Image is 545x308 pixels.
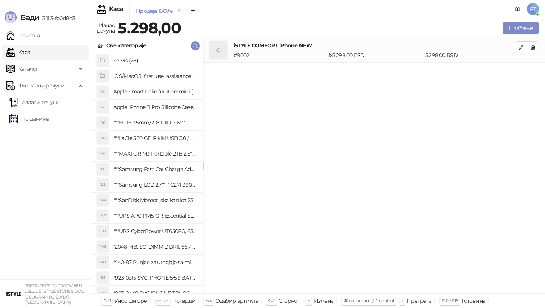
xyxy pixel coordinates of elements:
a: Каса [6,45,30,60]
div: Одабир артикла [215,296,258,306]
h4: Servis (28) [113,54,197,67]
div: "PU [97,256,109,268]
button: remove [174,8,184,14]
span: enter [157,298,168,303]
h4: "923-0315 SVC,IPHONE 5/5S BATTERY REMOVAL TRAY Držač za iPhone sa kojim se otvara display [113,272,197,284]
div: ICI [209,41,227,59]
div: 5.298,00 RSD [424,51,517,59]
div: # 9002 [232,51,327,59]
h4: iSTYLE COMFORT iPhone NEW [234,41,515,50]
div: AI [97,101,109,113]
span: 3.11.3-fd0d8d3 [39,15,75,22]
span: ⌫ [268,298,274,303]
div: "18 [97,117,109,129]
button: Add tab [185,3,200,18]
h4: """UPS CyberPower UT650EG, 650VA/360W , line-int., s_uko, desktop""" [113,225,197,237]
button: Плаћање [503,22,539,34]
span: F10 / F16 [442,298,458,303]
a: Документација [512,3,524,15]
div: "SD [97,287,109,299]
h4: """SanDisk Memorijska kartica 256GB microSDXC sa SD adapterom SDSQXA1-256G-GN6MA - Extreme PLUS, ... [113,194,197,206]
h4: Apple iPhone 11 Pro Silicone Case - Black [113,101,197,113]
div: Измена [314,296,333,306]
h4: """LaCie 500 GB Rikiki USB 3.0 / Ultra Compact & Resistant aluminum / USB 3.0 / 2.5""""""" [113,132,197,144]
div: "MK [97,194,109,206]
h4: "2048 MB, SO-DIMM DDRII, 667 MHz, Napajanje 1,8 0,1 V, Latencija CL5" [113,241,197,253]
div: Све категорије [106,41,146,50]
div: Каса [109,6,123,12]
h4: "923-0448 SVC,IPHONE,TOURQUE DRIVER KIT .65KGF- CM Šrafciger " [113,287,197,299]
span: Каталог [18,61,39,76]
div: grid [91,53,203,293]
div: AS [97,86,109,98]
a: По данима [9,111,49,126]
div: Износ рачуна [95,20,116,36]
div: "CU [97,225,109,237]
span: PT [527,3,539,15]
span: + [308,298,310,303]
div: "MS [97,241,109,253]
div: "S5 [97,272,109,284]
h4: "440-87 Punjac za uredjaje sa micro USB portom 4/1, Stand." [113,256,197,268]
h4: """EF 16-35mm/2, 8 L III USM""" [113,117,197,129]
small: PREDUZEĆE ZA TRGOVINU I USLUGE ISTYLE STORES DOO [GEOGRAPHIC_DATA] ([GEOGRAPHIC_DATA]) [24,283,85,305]
div: "L2 [97,179,109,191]
span: ⌘ command / ⌃ control [344,298,394,303]
span: Фискални рачуни [18,78,64,93]
span: f [402,298,403,303]
div: Потврди [172,296,196,306]
a: Издати рачуни [9,95,60,110]
img: 64x64-companyLogo-77b92cf4-9946-4f36-9751-bf7bb5fd2c7d.png [6,286,21,302]
div: Готовина [462,296,485,306]
h4: iOS/MacOS_first_use_assistance (4) [113,70,197,82]
div: "AP [97,210,109,222]
div: Сторно [279,296,297,306]
h4: Apple Smart Folio for iPad mini (A17 Pro) - Sage [113,86,197,98]
h4: """UPS APC PM5-GR, Essential Surge Arrest,5 utic_nica""" [113,210,197,222]
div: Претрага [406,296,431,306]
h4: """Samsung LCD 27"""" C27F390FHUXEN""" [113,179,197,191]
span: Бади [20,13,39,22]
div: Продаја 16094 [136,7,173,15]
strong: 5.298,00 [118,19,181,37]
h4: """Samsung Fast Car Charge Adapter, brzi auto punja_, boja crna""" [113,163,197,175]
div: "FC [97,163,109,175]
div: Унос шифре [114,296,147,306]
a: Почетна [6,28,40,43]
div: "MP [97,148,109,160]
img: Logo [5,11,17,23]
span: ↑/↓ [206,298,212,303]
div: "5G [97,132,109,144]
div: 1 x 5.298,00 RSD [327,51,424,59]
span: 0-9 [104,298,111,303]
h4: """MAXTOR M3 Portable 2TB 2.5"""" crni eksterni hard disk HX-M201TCB/GM""" [113,148,197,160]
